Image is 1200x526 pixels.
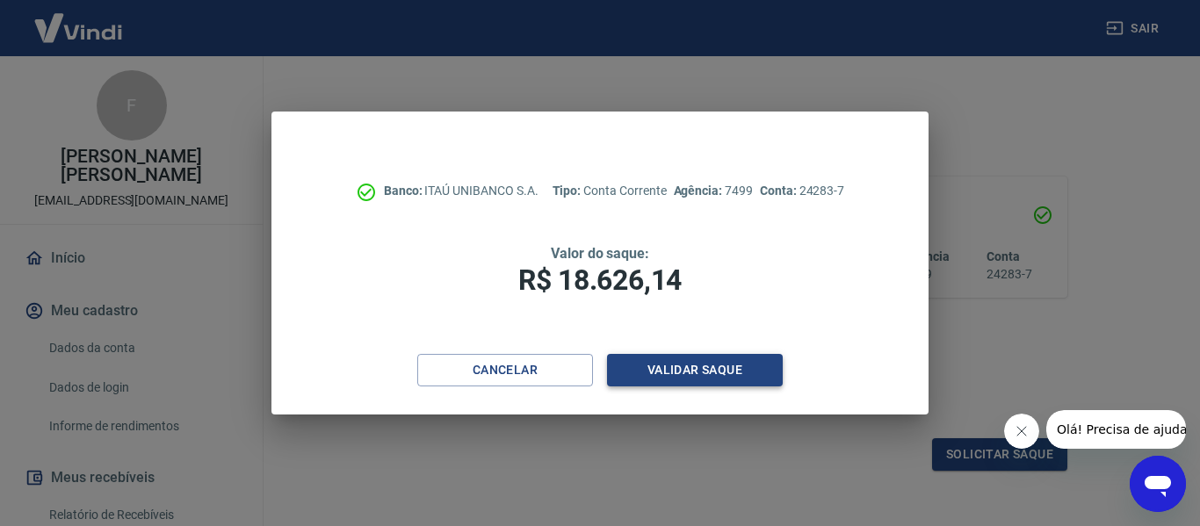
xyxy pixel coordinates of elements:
span: Conta: [760,184,799,198]
iframe: Mensagem da empresa [1046,410,1186,449]
p: 24283-7 [760,182,844,200]
span: R$ 18.626,14 [518,263,682,297]
button: Validar saque [607,354,783,386]
span: Tipo: [553,184,584,198]
p: ITAÚ UNIBANCO S.A. [384,182,539,200]
span: Banco: [384,184,425,198]
span: Agência: [674,184,726,198]
iframe: Fechar mensagem [1004,414,1039,449]
button: Cancelar [417,354,593,386]
span: Valor do saque: [551,245,649,262]
span: Olá! Precisa de ajuda? [11,12,148,26]
p: 7499 [674,182,753,200]
p: Conta Corrente [553,182,667,200]
iframe: Botão para abrir a janela de mensagens [1130,456,1186,512]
